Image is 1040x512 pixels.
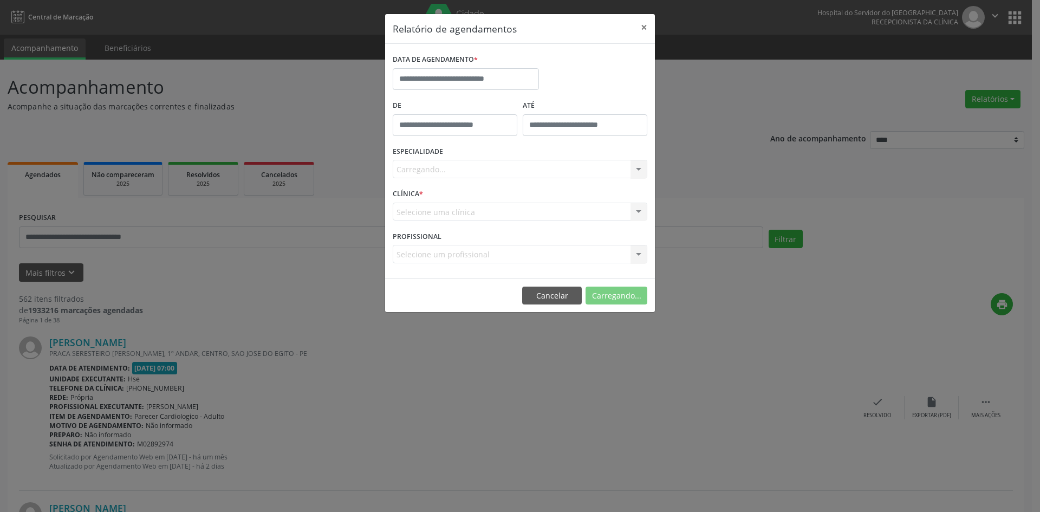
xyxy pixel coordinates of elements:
button: Close [633,14,655,41]
button: Carregando... [586,287,647,305]
label: ESPECIALIDADE [393,144,443,160]
label: ATÉ [523,98,647,114]
label: PROFISSIONAL [393,228,441,245]
label: De [393,98,517,114]
button: Cancelar [522,287,582,305]
h5: Relatório de agendamentos [393,22,517,36]
label: DATA DE AGENDAMENTO [393,51,478,68]
label: CLÍNICA [393,186,423,203]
